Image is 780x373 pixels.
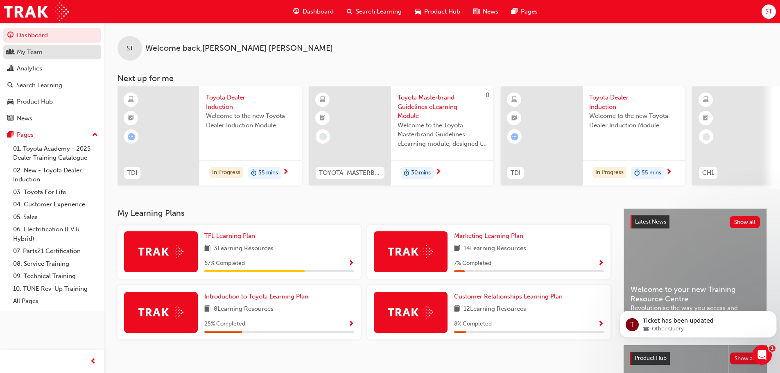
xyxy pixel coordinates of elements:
span: learningRecordVerb_NONE-icon [703,133,710,140]
button: Show Progress [348,319,354,329]
a: 01. Toyota Academy - 2025 Dealer Training Catalogue [10,142,101,164]
span: Product Hub [635,355,667,362]
div: My Team [17,47,43,57]
span: next-icon [666,169,672,176]
span: search-icon [7,82,13,89]
span: learningResourceType_ELEARNING-icon [320,95,326,105]
span: prev-icon [90,357,96,367]
span: people-icon [7,49,14,56]
span: Toyota Dealer Induction [206,93,295,111]
span: Customer Relationships Learning Plan [454,293,563,300]
button: Show Progress [598,258,604,269]
iframe: Intercom notifications message [616,294,780,351]
span: learningRecordVerb_ATTEMPT-icon [511,133,518,140]
a: Customer Relationships Learning Plan [454,292,566,301]
span: 30 mins [411,168,431,178]
span: 55 mins [258,168,278,178]
h3: Next up for me [104,74,780,83]
span: 0 [486,91,489,99]
span: 55 mins [642,168,661,178]
img: Trak [138,245,183,258]
span: 8 Learning Resources [214,304,274,314]
span: TDI [127,168,137,178]
a: 07. Parts21 Certification [10,245,101,258]
span: 14 Learning Resources [463,244,526,254]
a: 10. TUNE Rev-Up Training [10,283,101,295]
div: Pages [17,130,34,140]
a: TDIToyota Dealer InductionWelcome to the new Toyota Dealer Induction Module.In Progressduration-i... [501,86,685,185]
button: Pages [3,127,101,142]
a: 03. Toyota For Life [10,186,101,199]
span: ST [765,7,772,16]
button: ST [762,5,776,19]
a: 06. Electrification (EV & Hybrid) [10,223,101,245]
a: 08. Service Training [10,258,101,270]
a: guage-iconDashboard [287,3,340,20]
span: search-icon [347,7,353,17]
span: TDI [511,168,520,178]
span: book-icon [454,304,460,314]
a: 0TOYOTA_MASTERBRAND_ELToyota Masterbrand Guidelines eLearning ModuleWelcome to the Toyota Masterb... [309,86,493,185]
a: News [3,111,101,126]
span: learningRecordVerb_ATTEMPT-icon [128,133,135,140]
a: 04. Customer Experience [10,198,101,211]
span: pages-icon [7,131,14,139]
span: Product Hub [424,7,460,16]
a: 09. Technical Training [10,270,101,283]
span: booktick-icon [703,113,709,124]
button: Show Progress [598,319,604,329]
span: pages-icon [511,7,518,17]
span: book-icon [204,244,210,254]
a: pages-iconPages [505,3,544,20]
span: 8 % Completed [454,319,492,329]
span: duration-icon [251,168,257,179]
a: Product HubShow all [630,352,760,365]
span: Search Learning [356,7,402,16]
div: News [17,114,32,123]
a: Dashboard [3,28,101,43]
div: In Progress [209,167,243,178]
span: guage-icon [7,32,14,39]
a: My Team [3,45,101,60]
span: next-icon [283,169,289,176]
span: duration-icon [404,168,409,179]
span: learningResourceType_ELEARNING-icon [128,95,134,105]
button: Show all [730,353,761,364]
span: Introduction to Toyota Learning Plan [204,293,308,300]
span: learningResourceType_ELEARNING-icon [511,95,517,105]
span: 67 % Completed [204,259,245,268]
span: duration-icon [634,168,640,179]
span: Show Progress [598,321,604,328]
img: Trak [138,306,183,319]
button: Show all [730,216,760,228]
a: 05. Sales [10,211,101,224]
a: Analytics [3,61,101,76]
div: Search Learning [16,81,62,90]
span: Welcome to your new Training Resource Centre [631,285,760,303]
img: Trak [4,2,69,21]
a: car-iconProduct Hub [408,3,467,20]
span: booktick-icon [320,113,326,124]
span: booktick-icon [511,113,517,124]
a: Latest NewsShow allWelcome to your new Training Resource CentreRevolutionise the way you access a... [624,208,767,332]
span: Welcome to the new Toyota Dealer Induction Module. [589,111,678,130]
span: Pages [521,7,538,16]
span: Welcome to the Toyota Masterbrand Guidelines eLearning module, designed to enhance your knowledge... [398,121,487,149]
button: Show Progress [348,258,354,269]
div: In Progress [592,167,626,178]
span: TFL Learning Plan [204,232,255,240]
a: news-iconNews [467,3,505,20]
span: 7 % Completed [454,259,491,268]
span: 3 Learning Resources [214,244,274,254]
a: TFL Learning Plan [204,231,258,241]
span: news-icon [7,115,14,122]
a: Latest NewsShow all [631,215,760,228]
span: CH1 [702,168,714,178]
a: Search Learning [3,78,101,93]
button: DashboardMy TeamAnalyticsSearch LearningProduct HubNews [3,26,101,127]
img: Trak [388,306,433,319]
